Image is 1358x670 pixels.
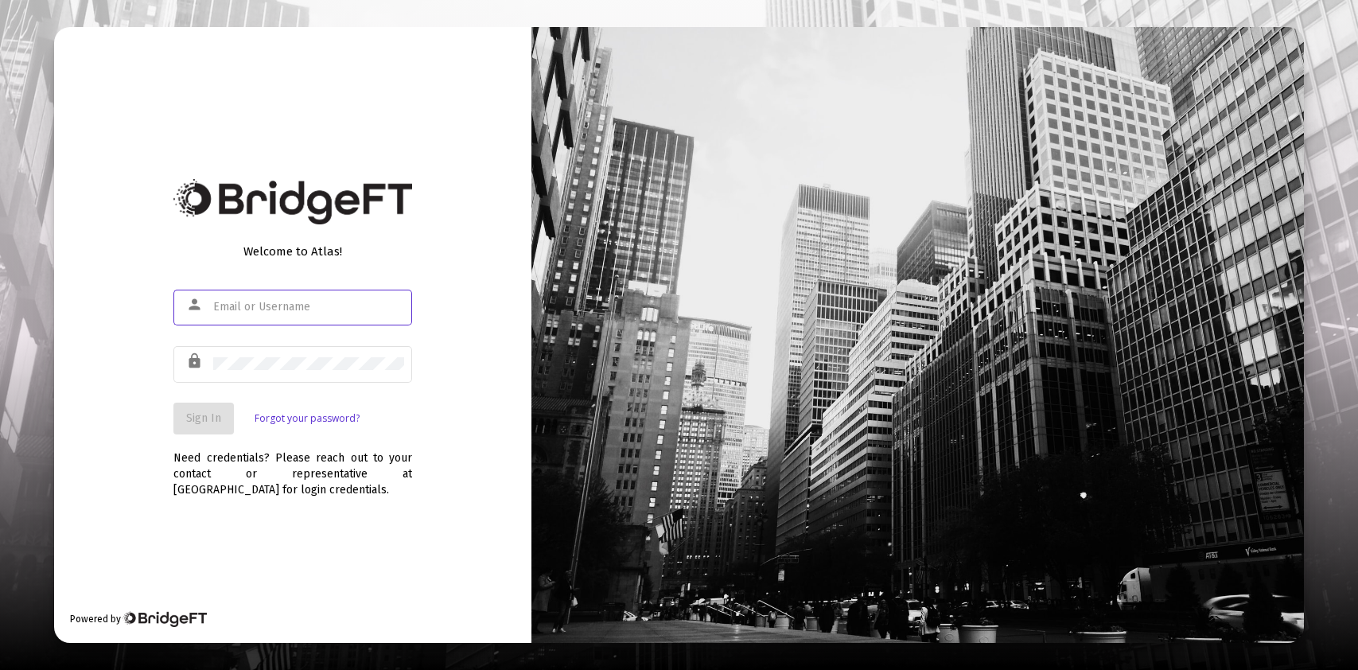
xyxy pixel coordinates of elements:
mat-icon: lock [186,352,205,371]
button: Sign In [173,403,234,434]
img: Bridge Financial Technology Logo [173,179,412,224]
mat-icon: person [186,295,205,314]
a: Forgot your password? [255,411,360,427]
div: Welcome to Atlas! [173,243,412,259]
span: Sign In [186,411,221,425]
div: Need credentials? Please reach out to your contact or representative at [GEOGRAPHIC_DATA] for log... [173,434,412,498]
img: Bridge Financial Technology Logo [123,611,206,627]
input: Email or Username [213,301,404,314]
div: Powered by [70,611,206,627]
